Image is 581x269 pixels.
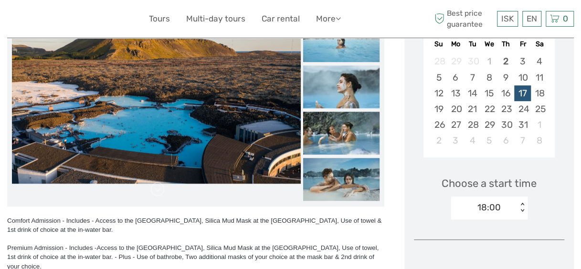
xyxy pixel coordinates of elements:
div: Choose Saturday, November 1st, 2025 [531,117,548,133]
div: Choose Sunday, October 5th, 2025 [430,70,447,85]
div: Not available Monday, September 29th, 2025 [447,53,464,69]
div: Choose Friday, October 3rd, 2025 [514,53,531,69]
div: Choose Friday, October 17th, 2025 [514,85,531,101]
span: Choose a start time [442,176,537,191]
img: a584201bd44a41599a59fa8aa4457a57_slider_thumbnail.jpg [303,158,380,201]
div: Choose Saturday, October 18th, 2025 [531,85,548,101]
div: Th [497,38,514,51]
a: Tours [149,12,170,26]
div: Choose Saturday, November 8th, 2025 [531,133,548,148]
div: Not available Tuesday, September 30th, 2025 [464,53,481,69]
div: Choose Wednesday, October 22nd, 2025 [481,101,497,117]
a: Car rental [262,12,300,26]
div: Choose Wednesday, October 15th, 2025 [481,85,497,101]
div: Choose Monday, October 13th, 2025 [447,85,464,101]
div: Su [430,38,447,51]
div: Choose Tuesday, October 28th, 2025 [464,117,481,133]
div: Choose Wednesday, November 5th, 2025 [481,133,497,148]
span: 0 [561,14,570,23]
div: month 2025-10 [426,53,551,148]
div: Choose Friday, October 10th, 2025 [514,70,531,85]
div: Choose Tuesday, October 14th, 2025 [464,85,481,101]
div: Choose Thursday, October 23rd, 2025 [497,101,514,117]
div: Choose Thursday, October 2nd, 2025 [497,53,514,69]
div: Choose Tuesday, October 21st, 2025 [464,101,481,117]
div: Choose Friday, October 24th, 2025 [514,101,531,117]
div: Choose Tuesday, November 4th, 2025 [464,133,481,148]
a: Multi-day tours [186,12,245,26]
div: Choose Sunday, October 19th, 2025 [430,101,447,117]
div: EN [522,11,541,27]
img: cfea95f8b5674307828d1ba070f87441_slider_thumbnail.jpg [303,65,380,108]
div: Choose Monday, November 3rd, 2025 [447,133,464,148]
div: Choose Tuesday, October 7th, 2025 [464,70,481,85]
button: Open LiveChat chat widget [110,15,121,26]
div: Choose Sunday, November 2nd, 2025 [430,133,447,148]
div: Choose Saturday, October 11th, 2025 [531,70,548,85]
div: Comfort Admission - Includes - Access to the [GEOGRAPHIC_DATA], Silica Mud Mask at the [GEOGRAPHI... [7,216,384,234]
div: Choose Sunday, October 26th, 2025 [430,117,447,133]
p: We're away right now. Please check back later! [13,17,108,24]
div: Choose Monday, October 6th, 2025 [447,70,464,85]
div: Choose Thursday, November 6th, 2025 [497,133,514,148]
img: 3e0543b7ae9e4dbc80c3cebf98bdb071_slider_thumbnail.jpg [303,19,380,62]
img: 21d7f8df7acd4e60bd67e37f14c46ae9_slider_thumbnail.jpg [303,112,380,155]
div: Choose Sunday, October 12th, 2025 [430,85,447,101]
div: Choose Thursday, October 16th, 2025 [497,85,514,101]
span: ISK [501,14,514,23]
div: Mo [447,38,464,51]
div: 18:00 [477,201,501,214]
span: Best price guarantee [432,8,495,29]
div: Choose Saturday, October 4th, 2025 [531,53,548,69]
div: We [481,38,497,51]
div: Choose Wednesday, October 29th, 2025 [481,117,497,133]
a: More [316,12,341,26]
img: 632-1a1f61c2-ab70-46c5-a88f-57c82c74ba0d_logo_small.jpg [7,7,56,31]
div: Choose Monday, October 20th, 2025 [447,101,464,117]
div: Not available Wednesday, October 1st, 2025 [481,53,497,69]
div: Choose Thursday, October 9th, 2025 [497,70,514,85]
div: Sa [531,38,548,51]
div: Choose Thursday, October 30th, 2025 [497,117,514,133]
div: Choose Wednesday, October 8th, 2025 [481,70,497,85]
div: Choose Monday, October 27th, 2025 [447,117,464,133]
div: Choose Friday, October 31st, 2025 [514,117,531,133]
div: < > [518,203,526,213]
div: Choose Friday, November 7th, 2025 [514,133,531,148]
div: Fr [514,38,531,51]
div: Tu [464,38,481,51]
div: Choose Saturday, October 25th, 2025 [531,101,548,117]
div: Not available Sunday, September 28th, 2025 [430,53,447,69]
